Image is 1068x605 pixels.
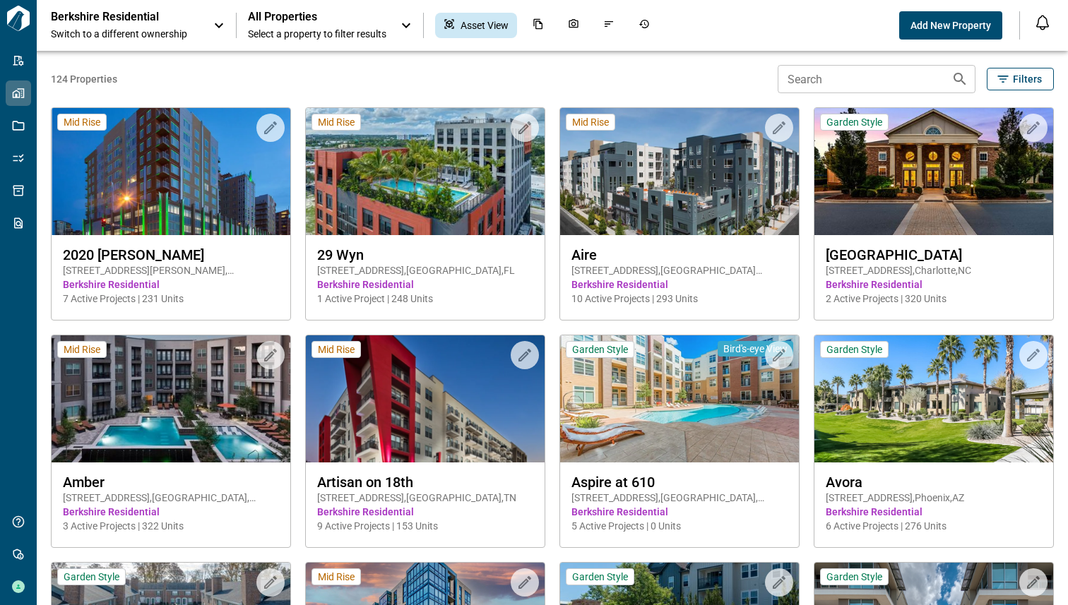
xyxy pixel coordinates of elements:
[318,343,355,356] span: Mid Rise
[248,27,386,41] span: Select a property to filter results
[826,343,882,356] span: Garden Style
[571,519,788,533] span: 5 Active Projects | 0 Units
[826,505,1042,519] span: Berkshire Residential
[572,116,609,128] span: Mid Rise
[317,505,533,519] span: Berkshire Residential
[826,570,882,583] span: Garden Style
[63,277,279,292] span: Berkshire Residential
[524,13,552,38] div: Documents
[1013,72,1042,86] span: Filters
[435,13,517,38] div: Asset View
[317,277,533,292] span: Berkshire Residential
[560,335,799,462] img: property-asset
[1031,11,1054,34] button: Open notification feed
[318,570,355,583] span: Mid Rise
[560,108,799,235] img: property-asset
[52,335,290,462] img: property-asset
[571,246,788,263] span: Aire
[571,263,788,277] span: [STREET_ADDRESS] , [GEOGRAPHIC_DATA][PERSON_NAME] , CA
[317,292,533,306] span: 1 Active Project | 248 Units
[826,519,1042,533] span: 6 Active Projects | 276 Units
[64,343,100,356] span: Mid Rise
[461,18,509,32] span: Asset View
[826,116,882,128] span: Garden Style
[63,505,279,519] span: Berkshire Residential
[571,474,788,491] span: Aspire at 610
[814,108,1053,235] img: property-asset
[248,10,386,24] span: All Properties
[826,277,1042,292] span: Berkshire Residential
[910,18,991,32] span: Add New Property
[723,342,788,355] span: Bird's-eye View
[317,474,533,491] span: Artisan on 18th
[595,13,623,38] div: Issues & Info
[63,263,279,277] span: [STREET_ADDRESS][PERSON_NAME] , [GEOGRAPHIC_DATA] , CO
[814,335,1053,462] img: property-asset
[571,292,788,306] span: 10 Active Projects | 293 Units
[571,277,788,292] span: Berkshire Residential
[826,474,1042,491] span: Avora
[63,246,279,263] span: 2020 [PERSON_NAME]
[317,246,533,263] span: 29 Wyn
[51,10,178,24] p: Berkshire Residential
[317,263,533,277] span: [STREET_ADDRESS] , [GEOGRAPHIC_DATA] , FL
[987,68,1054,90] button: Filters
[899,11,1002,40] button: Add New Property
[559,13,588,38] div: Photos
[571,491,788,505] span: [STREET_ADDRESS] , [GEOGRAPHIC_DATA] , [GEOGRAPHIC_DATA]
[52,108,290,235] img: property-asset
[63,292,279,306] span: 7 Active Projects | 231 Units
[64,570,119,583] span: Garden Style
[64,116,100,128] span: Mid Rise
[317,519,533,533] span: 9 Active Projects | 153 Units
[317,491,533,505] span: [STREET_ADDRESS] , [GEOGRAPHIC_DATA] , TN
[826,491,1042,505] span: [STREET_ADDRESS] , Phoenix , AZ
[318,116,355,128] span: Mid Rise
[946,65,974,93] button: Search properties
[826,246,1042,263] span: [GEOGRAPHIC_DATA]
[306,108,545,235] img: property-asset
[51,72,772,86] span: 124 Properties
[306,335,545,462] img: property-asset
[826,292,1042,306] span: 2 Active Projects | 320 Units
[571,505,788,519] span: Berkshire Residential
[63,491,279,505] span: [STREET_ADDRESS] , [GEOGRAPHIC_DATA] , [GEOGRAPHIC_DATA]
[572,343,628,356] span: Garden Style
[63,474,279,491] span: Amber
[51,27,199,41] span: Switch to a different ownership
[826,263,1042,277] span: [STREET_ADDRESS] , Charlotte , NC
[630,13,658,38] div: Job History
[572,570,628,583] span: Garden Style
[63,519,279,533] span: 3 Active Projects | 322 Units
